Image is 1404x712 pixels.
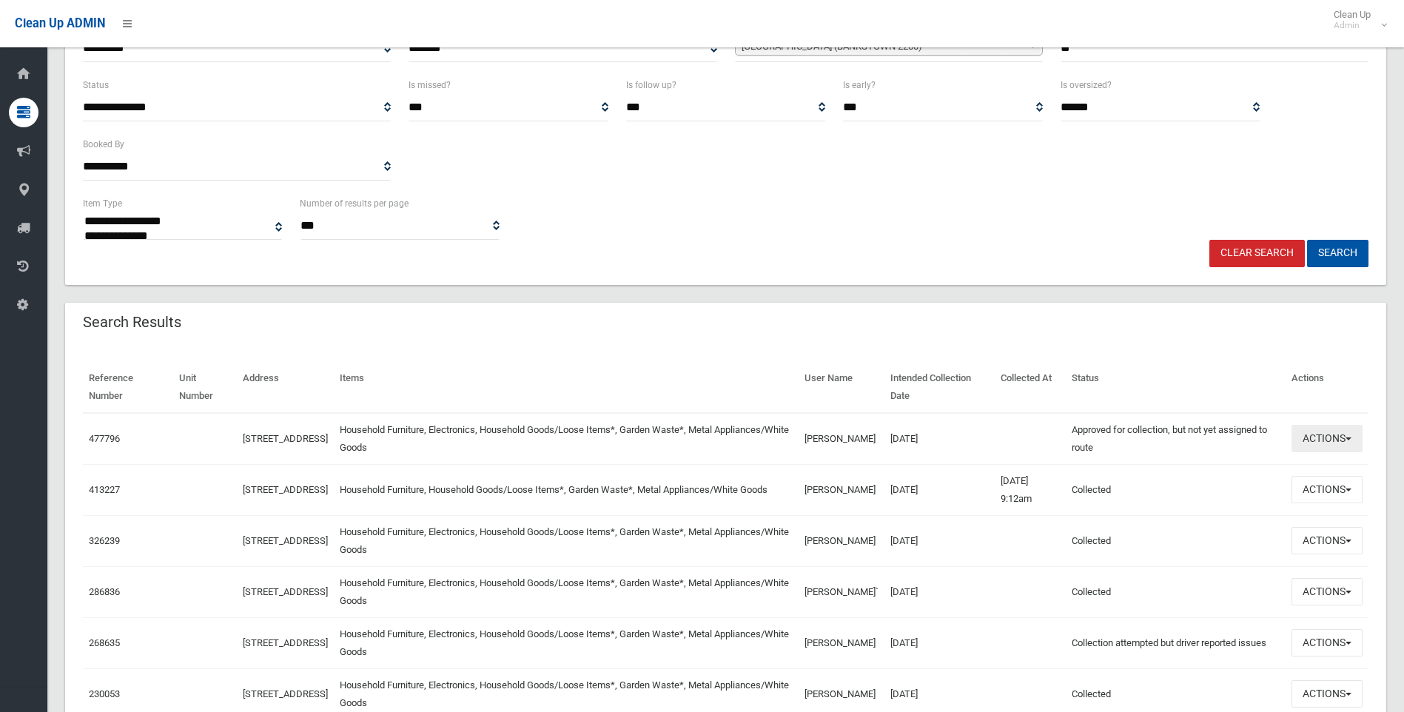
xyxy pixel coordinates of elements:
[15,16,105,30] span: Clean Up ADMIN
[83,195,122,212] label: Item Type
[884,362,995,413] th: Intended Collection Date
[334,617,799,668] td: Household Furniture, Electronics, Household Goods/Loose Items*, Garden Waste*, Metal Appliances/W...
[243,586,328,597] a: [STREET_ADDRESS]
[243,637,328,648] a: [STREET_ADDRESS]
[89,688,120,699] a: 230053
[1066,413,1286,465] td: Approved for collection, but not yet assigned to route
[334,515,799,566] td: Household Furniture, Electronics, Household Goods/Loose Items*, Garden Waste*, Metal Appliances/W...
[89,637,120,648] a: 268635
[995,362,1066,413] th: Collected At
[89,484,120,495] a: 413227
[89,535,120,546] a: 326239
[1286,362,1368,413] th: Actions
[300,195,409,212] label: Number of results per page
[799,362,884,413] th: User Name
[243,688,328,699] a: [STREET_ADDRESS]
[334,413,799,465] td: Household Furniture, Electronics, Household Goods/Loose Items*, Garden Waste*, Metal Appliances/W...
[334,464,799,515] td: Household Furniture, Household Goods/Loose Items*, Garden Waste*, Metal Appliances/White Goods
[83,77,109,93] label: Status
[83,362,173,413] th: Reference Number
[243,433,328,444] a: [STREET_ADDRESS]
[1066,362,1286,413] th: Status
[1066,515,1286,566] td: Collected
[334,362,799,413] th: Items
[1326,9,1385,31] span: Clean Up
[799,413,884,465] td: [PERSON_NAME]
[1066,617,1286,668] td: Collection attempted but driver reported issues
[1292,425,1363,452] button: Actions
[843,77,876,93] label: Is early?
[237,362,334,413] th: Address
[409,77,451,93] label: Is missed?
[884,566,995,617] td: [DATE]
[884,515,995,566] td: [DATE]
[1209,240,1305,267] a: Clear Search
[799,464,884,515] td: [PERSON_NAME]
[884,617,995,668] td: [DATE]
[1061,77,1112,93] label: Is oversized?
[243,484,328,495] a: [STREET_ADDRESS]
[1292,578,1363,605] button: Actions
[799,515,884,566] td: [PERSON_NAME]
[83,136,124,152] label: Booked By
[334,566,799,617] td: Household Furniture, Electronics, Household Goods/Loose Items*, Garden Waste*, Metal Appliances/W...
[1307,240,1368,267] button: Search
[1292,629,1363,656] button: Actions
[1334,20,1371,31] small: Admin
[1066,464,1286,515] td: Collected
[173,362,237,413] th: Unit Number
[799,566,884,617] td: [PERSON_NAME]`
[1066,566,1286,617] td: Collected
[799,617,884,668] td: [PERSON_NAME]
[65,308,199,337] header: Search Results
[995,464,1066,515] td: [DATE] 9:12am
[884,413,995,465] td: [DATE]
[626,77,676,93] label: Is follow up?
[243,535,328,546] a: [STREET_ADDRESS]
[1292,527,1363,554] button: Actions
[1292,476,1363,503] button: Actions
[89,433,120,444] a: 477796
[884,464,995,515] td: [DATE]
[89,586,120,597] a: 286836
[1292,680,1363,708] button: Actions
